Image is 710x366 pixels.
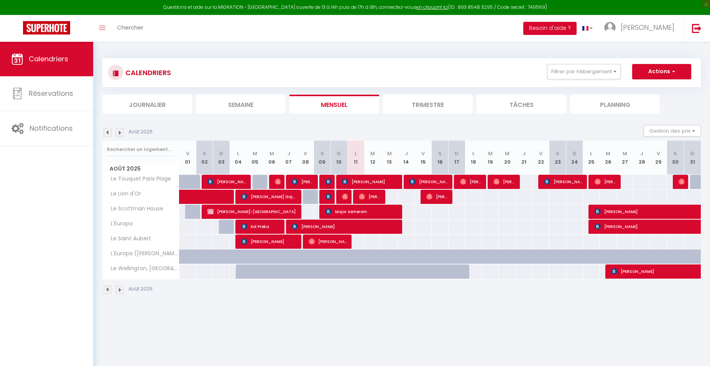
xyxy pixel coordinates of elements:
span: Le Touquet Paris Plage [104,175,173,183]
th: 18 [465,141,482,175]
abbr: V [421,150,425,157]
th: 14 [398,141,415,175]
abbr: D [690,150,694,157]
th: 30 [667,141,684,175]
th: 31 [684,141,701,175]
span: [PERSON_NAME] [342,189,348,204]
abbr: J [640,150,643,157]
th: 24 [566,141,583,175]
abbr: D [573,150,577,157]
span: Le Wellington, [GEOGRAPHIC_DATA] [104,264,181,273]
p: Août 2025 [128,286,153,293]
abbr: M [606,150,610,157]
span: Le Saint Aubert [104,235,153,243]
span: [PERSON_NAME] [PERSON_NAME] [460,174,483,189]
th: 22 [532,141,549,175]
abbr: S [203,150,206,157]
th: 04 [230,141,247,175]
span: Août 2025 [103,163,179,174]
abbr: M [505,150,509,157]
abbr: J [287,150,290,157]
abbr: L [590,150,592,157]
abbr: M [387,150,392,157]
th: 02 [196,141,213,175]
abbr: L [355,150,357,157]
span: L'Europa [104,220,135,228]
span: [PERSON_NAME] [544,174,583,189]
th: 25 [583,141,600,175]
th: 08 [297,141,314,175]
th: 17 [449,141,465,175]
span: [PERSON_NAME] [342,174,398,189]
span: [PERSON_NAME] [359,189,381,204]
span: Le Lion d'Or [104,190,143,198]
th: 09 [314,141,331,175]
abbr: S [320,150,324,157]
th: 19 [482,141,499,175]
th: 23 [549,141,566,175]
li: Semaine [196,95,286,113]
li: Mensuel [289,95,379,113]
img: Super Booking [23,21,70,34]
a: Chercher [111,15,149,42]
abbr: S [674,150,677,157]
th: 01 [179,141,196,175]
button: Besoin d'aide ? [523,22,577,35]
th: 27 [616,141,633,175]
th: 20 [499,141,516,175]
span: [PERSON_NAME] [275,174,281,189]
abbr: J [523,150,526,157]
span: [PERSON_NAME] [292,174,314,189]
abbr: J [405,150,408,157]
th: 26 [600,141,616,175]
li: Planning [570,95,660,113]
th: 07 [280,141,297,175]
img: ... [604,22,616,33]
li: Journalier [102,95,192,113]
abbr: D [337,150,341,157]
abbr: L [237,150,239,157]
img: logout [692,23,702,33]
span: [PERSON_NAME] [409,174,449,189]
span: Notifications [30,123,73,133]
abbr: S [438,150,442,157]
span: [PERSON_NAME] [426,189,449,204]
button: Gestion des prix [644,125,701,136]
th: 12 [364,141,381,175]
span: [PERSON_NAME] [207,174,247,189]
span: [PERSON_NAME] [241,234,297,249]
input: Rechercher un logement... [107,143,175,156]
h3: CALENDRIERS [123,64,171,81]
abbr: V [539,150,542,157]
abbr: V [304,150,307,157]
span: [PERSON_NAME] [309,234,348,249]
abbr: M [623,150,627,157]
span: Réservations [29,89,73,98]
li: Trimestre [383,95,473,113]
li: Tâches [477,95,566,113]
span: [PERSON_NAME] Gaja [PERSON_NAME] [241,189,297,204]
span: Marecaux Axel [325,189,331,204]
th: 05 [247,141,263,175]
span: Calendriers [29,54,68,64]
abbr: D [455,150,459,157]
span: Kol Preka [241,219,281,234]
span: Maixent [679,174,684,189]
a: ... [PERSON_NAME] [598,15,684,42]
abbr: V [186,150,189,157]
span: Major Asmerom [325,204,399,219]
abbr: D [219,150,223,157]
span: [PERSON_NAME] [493,174,516,189]
th: 03 [213,141,230,175]
span: [PERSON_NAME]-[GEOGRAPHIC_DATA] [207,204,297,219]
a: en cliquant ici [416,4,448,10]
abbr: V [657,150,660,157]
th: 11 [347,141,364,175]
th: 21 [516,141,532,175]
button: Actions [632,64,691,79]
abbr: L [472,150,475,157]
th: 28 [633,141,650,175]
abbr: M [488,150,493,157]
span: [PERSON_NAME] [621,23,674,32]
p: Août 2025 [128,128,153,136]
